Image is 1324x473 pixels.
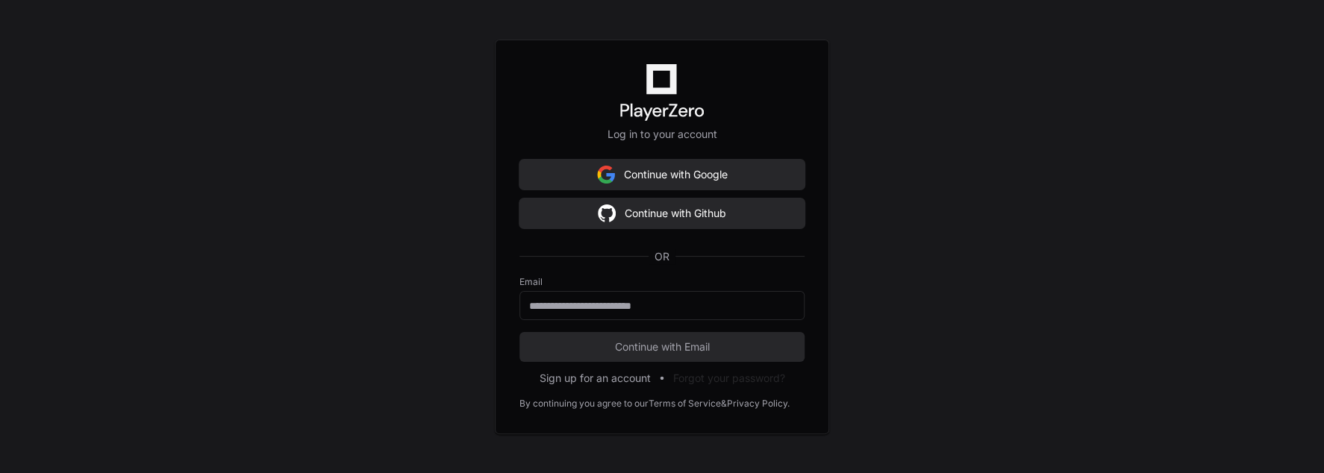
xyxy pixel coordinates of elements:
div: & [721,398,727,410]
div: By continuing you agree to our [519,398,649,410]
img: Sign in with google [598,198,616,228]
button: Continue with Google [519,160,805,189]
img: Sign in with google [597,160,615,189]
button: Continue with Github [519,198,805,228]
button: Sign up for an account [540,371,651,386]
button: Forgot your password? [673,371,785,386]
a: Privacy Policy. [727,398,790,410]
label: Email [519,276,805,288]
button: Continue with Email [519,332,805,362]
span: Continue with Email [519,339,805,354]
span: OR [649,249,675,264]
a: Terms of Service [649,398,721,410]
p: Log in to your account [519,127,805,142]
